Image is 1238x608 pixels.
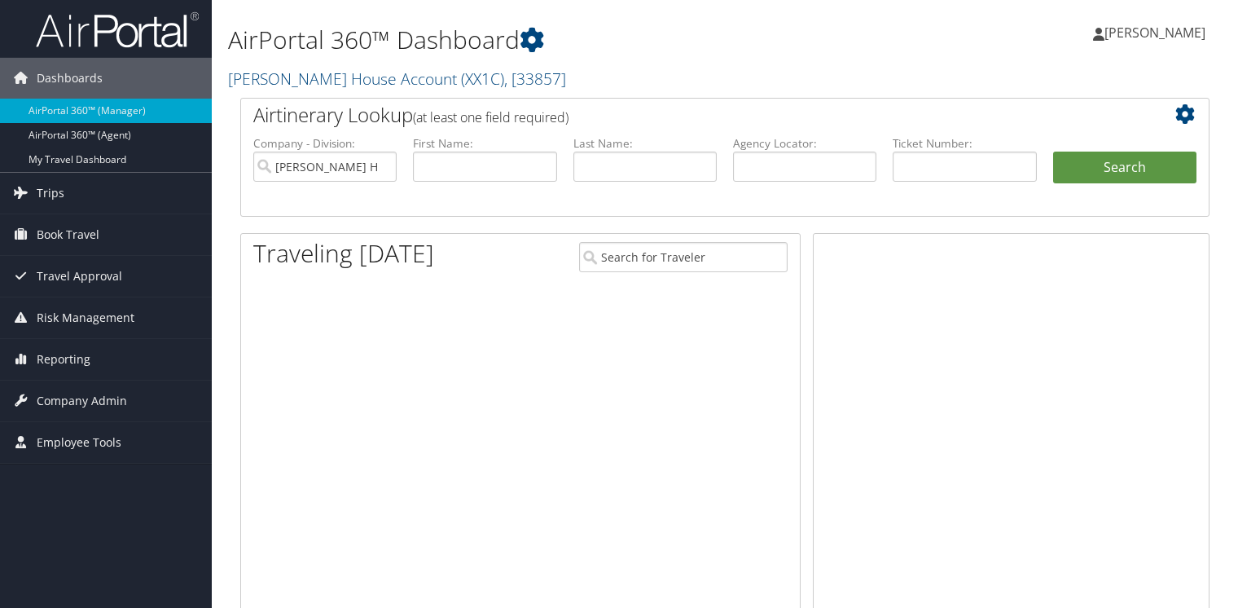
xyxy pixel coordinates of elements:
span: Travel Approval [37,256,122,297]
span: Trips [37,173,64,214]
a: [PERSON_NAME] House Account [228,68,566,90]
a: [PERSON_NAME] [1093,8,1222,57]
h1: Traveling [DATE] [253,236,434,271]
span: Dashboards [37,58,103,99]
button: Search [1053,152,1196,184]
span: Company Admin [37,381,127,421]
label: First Name: [413,135,556,152]
span: (at least one field required) [413,108,569,126]
span: [PERSON_NAME] [1104,24,1205,42]
label: Last Name: [573,135,717,152]
span: Book Travel [37,214,99,255]
span: Employee Tools [37,422,121,463]
label: Agency Locator: [733,135,876,152]
span: ( XX1C ) [461,68,504,90]
input: Search for Traveler [579,242,788,272]
h2: Airtinerary Lookup [253,101,1116,129]
span: , [ 33857 ] [504,68,566,90]
h1: AirPortal 360™ Dashboard [228,23,890,57]
img: airportal-logo.png [36,11,199,49]
label: Company - Division: [253,135,397,152]
span: Risk Management [37,297,134,338]
span: Reporting [37,339,90,380]
label: Ticket Number: [893,135,1036,152]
